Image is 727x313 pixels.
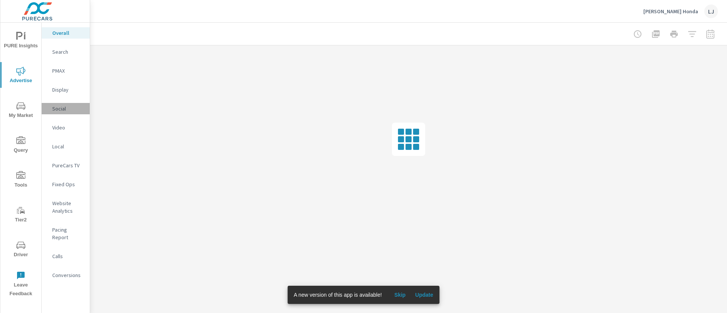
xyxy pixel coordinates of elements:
[3,136,39,155] span: Query
[294,292,382,298] span: A new version of this app is available!
[42,103,90,114] div: Social
[3,67,39,85] span: Advertise
[3,171,39,190] span: Tools
[42,179,90,190] div: Fixed Ops
[52,199,84,215] p: Website Analytics
[643,8,698,15] p: [PERSON_NAME] Honda
[415,291,433,298] span: Update
[52,105,84,112] p: Social
[42,27,90,39] div: Overall
[52,143,84,150] p: Local
[42,46,90,58] div: Search
[3,271,39,298] span: Leave Feedback
[391,291,409,298] span: Skip
[52,29,84,37] p: Overall
[42,141,90,152] div: Local
[52,271,84,279] p: Conversions
[3,206,39,224] span: Tier2
[52,67,84,75] p: PMAX
[52,124,84,131] p: Video
[42,160,90,171] div: PureCars TV
[42,251,90,262] div: Calls
[42,122,90,133] div: Video
[704,5,718,18] div: LJ
[52,162,84,169] p: PureCars TV
[42,224,90,243] div: Pacing Report
[3,241,39,259] span: Driver
[3,101,39,120] span: My Market
[3,32,39,50] span: PURE Insights
[52,48,84,56] p: Search
[388,289,412,301] button: Skip
[0,23,41,301] div: nav menu
[52,226,84,241] p: Pacing Report
[52,181,84,188] p: Fixed Ops
[52,86,84,93] p: Display
[42,84,90,95] div: Display
[42,198,90,216] div: Website Analytics
[42,269,90,281] div: Conversions
[412,289,436,301] button: Update
[42,65,90,76] div: PMAX
[52,252,84,260] p: Calls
